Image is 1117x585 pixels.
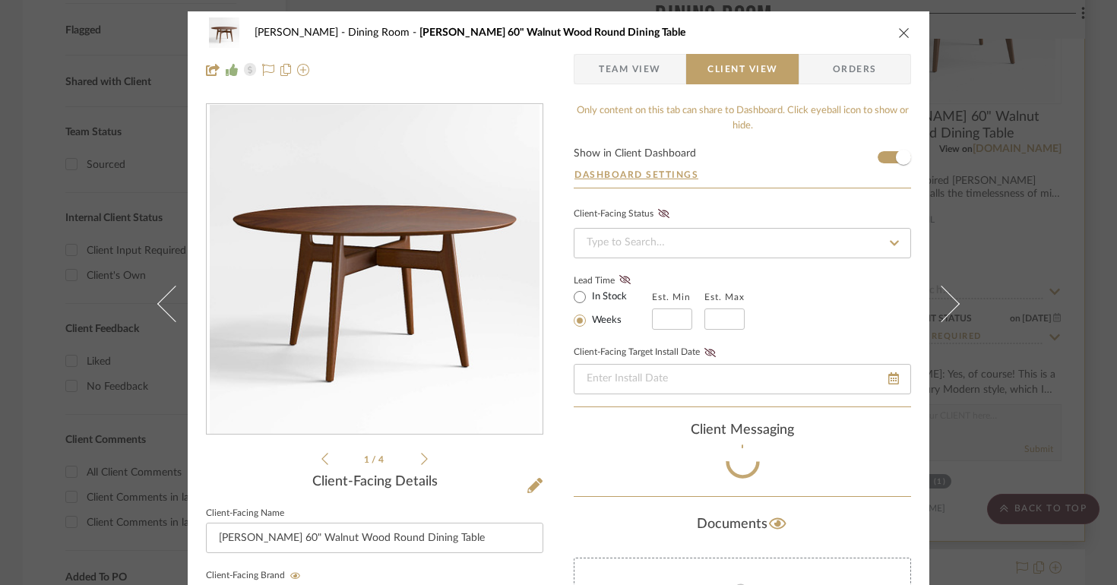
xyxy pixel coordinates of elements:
div: Client-Facing Status [574,207,674,222]
input: Enter Install Date [574,364,911,394]
button: Client-Facing Target Install Date [700,347,720,358]
div: Documents [574,512,911,536]
span: [PERSON_NAME] [255,27,348,38]
mat-radio-group: Select item type [574,287,652,330]
img: 10301172-c530-4594-8494-6fb25a5445d0_48x40.jpg [206,17,242,48]
button: Lead Time [615,273,635,288]
label: Client-Facing Brand [206,571,305,581]
span: 4 [378,455,386,464]
button: close [897,26,911,40]
label: Est. Min [652,292,691,302]
span: 1 [364,455,372,464]
button: Dashboard Settings [574,168,699,182]
input: Enter Client-Facing Item Name [206,523,543,553]
label: Client-Facing Target Install Date [574,347,720,358]
span: Orders [816,54,894,84]
button: Client-Facing Brand [285,571,305,581]
div: client Messaging [574,422,911,439]
input: Type to Search… [574,228,911,258]
span: [PERSON_NAME] 60" Walnut Wood Round Dining Table [419,27,685,38]
label: In Stock [589,290,627,304]
span: Dining Room [348,27,419,38]
label: Est. Max [704,292,745,302]
div: Client-Facing Details [206,474,543,491]
div: Only content on this tab can share to Dashboard. Click eyeball icon to show or hide. [574,103,911,133]
span: Client View [707,54,777,84]
label: Lead Time [574,274,652,287]
label: Client-Facing Name [206,510,284,517]
img: 10301172-c530-4594-8494-6fb25a5445d0_436x436.jpg [210,105,540,435]
span: / [372,455,378,464]
div: 0 [207,105,543,435]
label: Weeks [589,314,622,327]
span: Team View [599,54,661,84]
